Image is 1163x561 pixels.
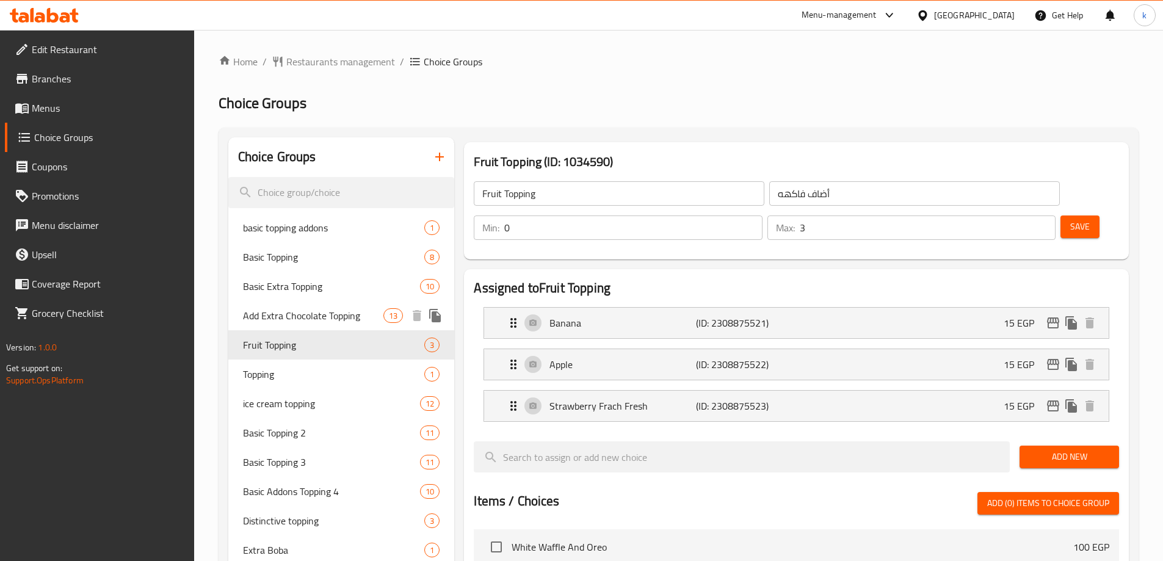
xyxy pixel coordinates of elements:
button: Add New [1020,446,1119,468]
span: 3 [425,339,439,351]
button: edit [1044,397,1062,415]
span: 10 [421,281,439,292]
div: Expand [484,308,1109,338]
button: duplicate [1062,397,1081,415]
span: 11 [421,457,439,468]
span: Branches [32,71,184,86]
span: basic topping addons [243,220,425,235]
span: Basic Addons Topping 4 [243,484,421,499]
div: ice cream topping12 [228,389,455,418]
button: duplicate [1062,314,1081,332]
a: Restaurants management [272,54,395,69]
span: 3 [425,515,439,527]
nav: breadcrumb [219,54,1139,69]
span: Coupons [32,159,184,174]
span: k [1142,9,1147,22]
span: Menus [32,101,184,115]
div: Choices [424,338,440,352]
li: Expand [474,302,1119,344]
span: Restaurants management [286,54,395,69]
button: Save [1060,215,1100,238]
div: Basic Extra Topping10 [228,272,455,301]
p: 15 EGP [1004,316,1044,330]
div: Choices [420,425,440,440]
div: Menu-management [802,8,877,23]
button: duplicate [1062,355,1081,374]
a: Upsell [5,240,194,269]
a: Edit Restaurant [5,35,194,64]
span: Upsell [32,247,184,262]
p: Max: [776,220,795,235]
button: delete [1081,355,1099,374]
li: / [263,54,267,69]
span: 8 [425,252,439,263]
span: Grocery Checklist [32,306,184,320]
div: Choices [424,543,440,557]
a: Choice Groups [5,123,194,152]
button: delete [408,306,426,325]
a: Home [219,54,258,69]
span: Promotions [32,189,184,203]
span: 10 [421,486,439,498]
div: Basic Addons Topping 410 [228,477,455,506]
div: Choices [420,484,440,499]
p: 15 EGP [1004,399,1044,413]
div: Choices [383,308,403,323]
div: [GEOGRAPHIC_DATA] [934,9,1015,22]
div: Add Extra Chocolate Topping13deleteduplicate [228,301,455,330]
span: 12 [421,398,439,410]
p: 15 EGP [1004,357,1044,372]
div: Choices [424,220,440,235]
p: (ID: 2308875523) [696,399,794,413]
p: (ID: 2308875521) [696,316,794,330]
span: Basic Topping 3 [243,455,421,469]
div: Fruit Topping3 [228,330,455,360]
a: Menu disclaimer [5,211,194,240]
a: Promotions [5,181,194,211]
p: (ID: 2308875522) [696,357,794,372]
div: Choices [424,250,440,264]
a: Coupons [5,152,194,181]
span: 1 [425,369,439,380]
span: Add Extra Chocolate Topping [243,308,384,323]
div: basic topping addons1 [228,213,455,242]
button: delete [1081,397,1099,415]
span: Menu disclaimer [32,218,184,233]
span: Version: [6,339,36,355]
span: Extra Boba [243,543,425,557]
a: Branches [5,64,194,93]
span: Basic Extra Topping [243,279,421,294]
div: Choices [420,396,440,411]
h2: Items / Choices [474,492,559,510]
button: duplicate [426,306,444,325]
span: Select choice [484,534,509,560]
span: Save [1070,219,1090,234]
button: edit [1044,314,1062,332]
div: Basic Topping 311 [228,447,455,477]
div: Distinctive topping3 [228,506,455,535]
li: Expand [474,385,1119,427]
span: Basic Topping 2 [243,425,421,440]
p: Strawberry Frach Fresh [549,399,695,413]
input: search [228,177,455,208]
button: Add (0) items to choice group [977,492,1119,515]
span: Distinctive topping [243,513,425,528]
p: 100 EGP [1073,540,1109,554]
li: / [400,54,404,69]
div: Choices [424,367,440,382]
a: Grocery Checklist [5,299,194,328]
div: Expand [484,349,1109,380]
span: 11 [421,427,439,439]
div: Choices [424,513,440,528]
span: 1 [425,222,439,234]
div: Basic Topping 211 [228,418,455,447]
span: 1 [425,545,439,556]
span: 1.0.0 [38,339,57,355]
h3: Fruit Topping (ID: 1034590) [474,152,1119,172]
h2: Assigned to Fruit Topping [474,279,1119,297]
div: Expand [484,391,1109,421]
span: Edit Restaurant [32,42,184,57]
div: Topping1 [228,360,455,389]
a: Menus [5,93,194,123]
span: Add New [1029,449,1109,465]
